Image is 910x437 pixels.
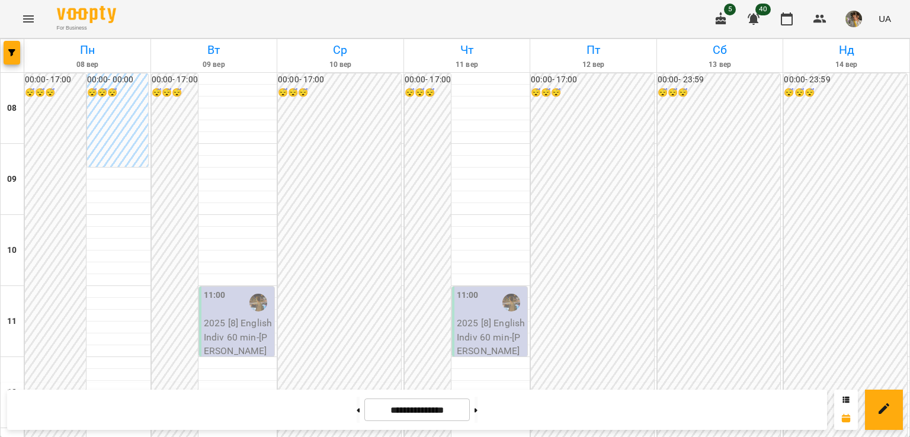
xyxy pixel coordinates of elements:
img: Наливайко Максим (а) [249,294,267,311]
h6: 10 [7,244,17,257]
h6: 00:00 - 17:00 [405,73,451,86]
button: UA [874,8,896,30]
h6: 13 вер [659,59,781,70]
p: 2025 [8] English Indiv 60 min - [PERSON_NAME] [457,316,525,358]
h6: Нд [785,41,908,59]
h6: 11 [7,315,17,328]
h6: Вт [153,41,275,59]
h6: 08 [7,102,17,115]
h6: Пт [532,41,655,59]
span: 40 [755,4,771,15]
span: For Business [57,24,116,32]
h6: 😴😴😴 [531,86,654,99]
h6: 😴😴😴 [278,86,401,99]
h6: 😴😴😴 [152,86,198,99]
h6: Чт [406,41,528,59]
h6: 12 вер [532,59,655,70]
h6: Пн [26,41,149,59]
h6: 09 вер [153,59,275,70]
span: UA [879,12,891,25]
h6: 😴😴😴 [658,86,781,99]
h6: 10 вер [279,59,402,70]
p: 2025 [8] English Indiv 60 min - [PERSON_NAME] [204,316,272,358]
label: 11:00 [204,289,226,302]
img: Voopty Logo [57,6,116,23]
img: Наливайко Максим (а) [502,294,520,311]
img: 084cbd57bb1921baabc4626302ca7563.jfif [845,11,862,27]
h6: 09 [7,173,17,186]
h6: 😴😴😴 [25,86,86,99]
h6: Ср [279,41,402,59]
h6: 00:00 - 17:00 [531,73,654,86]
h6: Сб [659,41,781,59]
h6: 14 вер [785,59,908,70]
h6: 00:00 - 00:00 [87,73,148,86]
label: 11:00 [457,289,479,302]
h6: 11 вер [406,59,528,70]
h6: 😴😴😴 [405,86,451,99]
h6: 00:00 - 17:00 [278,73,401,86]
h6: 00:00 - 17:00 [25,73,86,86]
h6: 😴😴😴 [87,86,148,99]
h6: 😴😴😴 [784,86,907,99]
h6: 00:00 - 23:59 [658,73,781,86]
h6: 08 вер [26,59,149,70]
h6: 00:00 - 23:59 [784,73,907,86]
button: Menu [14,5,43,33]
h6: 00:00 - 17:00 [152,73,198,86]
span: 5 [724,4,736,15]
